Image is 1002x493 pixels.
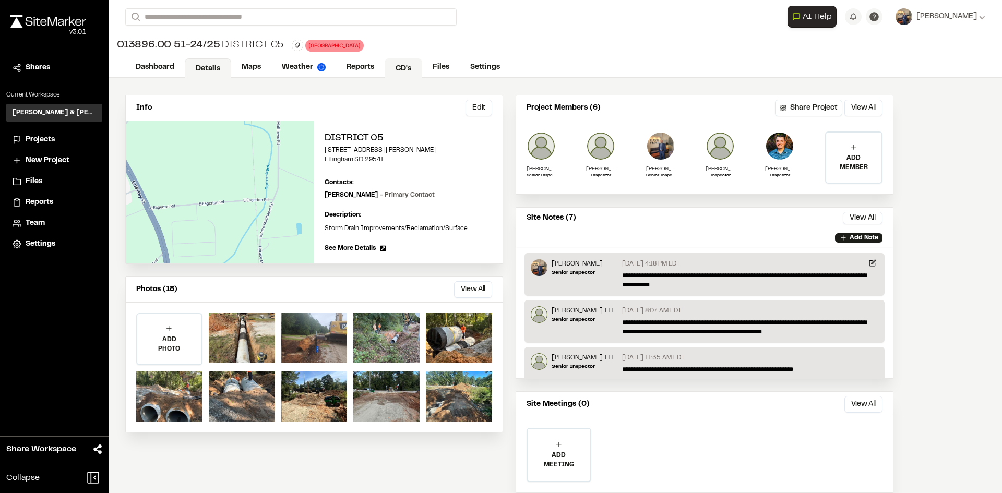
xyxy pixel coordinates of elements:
[125,57,185,77] a: Dashboard
[136,284,177,295] p: Photos (18)
[552,363,614,370] p: Senior Inspector
[26,134,55,146] span: Projects
[10,15,86,28] img: rebrand.png
[13,108,96,117] h3: [PERSON_NAME] & [PERSON_NAME] Inc.
[26,62,50,74] span: Shares
[622,353,685,363] p: [DATE] 11:35 AM EDT
[765,165,794,173] p: [PERSON_NAME]
[380,193,435,198] span: - Primary Contact
[706,173,735,179] p: Inspector
[13,197,96,208] a: Reports
[843,212,882,224] button: View All
[622,259,680,269] p: [DATE] 4:18 PM EDT
[137,335,201,354] p: ADD PHOTO
[185,58,231,78] a: Details
[460,57,510,77] a: Settings
[788,6,837,28] button: Open AI Assistant
[325,178,354,187] p: Contacts:
[13,238,96,250] a: Settings
[125,8,144,26] button: Search
[552,269,603,276] p: Senior Inspector
[850,233,878,243] p: Add Note
[13,218,96,229] a: Team
[317,63,326,71] img: precipai.png
[896,8,912,25] img: User
[788,6,841,28] div: Open AI Assistant
[26,238,55,250] span: Settings
[6,443,76,455] span: Share Workspace
[765,131,794,161] img: Phillip Harrington
[13,134,96,146] a: Projects
[527,165,556,173] p: [PERSON_NAME] III
[336,57,385,77] a: Reports
[292,40,303,51] button: Edit Tags
[325,155,492,164] p: Effingham , SC 29541
[706,131,735,161] img: Darby Boykin
[26,155,69,166] span: New Project
[117,38,283,53] div: District 05
[552,316,614,323] p: Senior Inspector
[826,153,881,172] p: ADD MEMBER
[586,173,615,179] p: Inspector
[844,396,882,413] button: View All
[552,306,614,316] p: [PERSON_NAME] III
[527,173,556,179] p: Senior Inspector
[646,173,675,179] p: Senior Inspector
[325,224,492,233] p: Storm Drain Improvements/Reclamation/Surface
[271,57,336,77] a: Weather
[325,244,376,253] span: See More Details
[6,472,40,484] span: Collapse
[706,165,735,173] p: [PERSON_NAME]
[528,451,590,470] p: ADD MEETING
[531,353,547,370] img: Glenn David Smoak III
[531,306,547,323] img: Glenn David Smoak III
[646,165,675,173] p: [PERSON_NAME]
[422,57,460,77] a: Files
[552,259,603,269] p: [PERSON_NAME]
[325,190,435,200] p: [PERSON_NAME]
[844,100,882,116] button: View All
[586,165,615,173] p: [PERSON_NAME]
[896,8,985,25] button: [PERSON_NAME]
[13,176,96,187] a: Files
[531,259,547,276] img: David W Hyatt
[775,100,842,116] button: Share Project
[231,57,271,77] a: Maps
[13,155,96,166] a: New Project
[916,11,977,22] span: [PERSON_NAME]
[466,100,492,116] button: Edit
[10,28,86,37] div: Oh geez...please don't...
[26,197,53,208] span: Reports
[527,212,576,224] p: Site Notes (7)
[646,131,675,161] img: David W Hyatt
[586,131,615,161] img: Jeb Crews
[325,146,492,155] p: [STREET_ADDRESS][PERSON_NAME]
[305,40,364,52] div: [GEOGRAPHIC_DATA]
[803,10,832,23] span: AI Help
[527,399,590,410] p: Site Meetings (0)
[6,90,102,100] p: Current Workspace
[136,102,152,114] p: Info
[552,353,614,363] p: [PERSON_NAME] III
[117,38,220,53] span: 013896.00 51-24/25
[13,62,96,74] a: Shares
[325,210,492,220] p: Description:
[527,102,601,114] p: Project Members (6)
[385,58,422,78] a: CD's
[26,218,45,229] span: Team
[26,176,42,187] span: Files
[527,131,556,161] img: Glenn David Smoak III
[765,173,794,179] p: Inspector
[325,131,492,146] h2: District 05
[454,281,492,298] button: View All
[622,306,682,316] p: [DATE] 8:07 AM EDT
